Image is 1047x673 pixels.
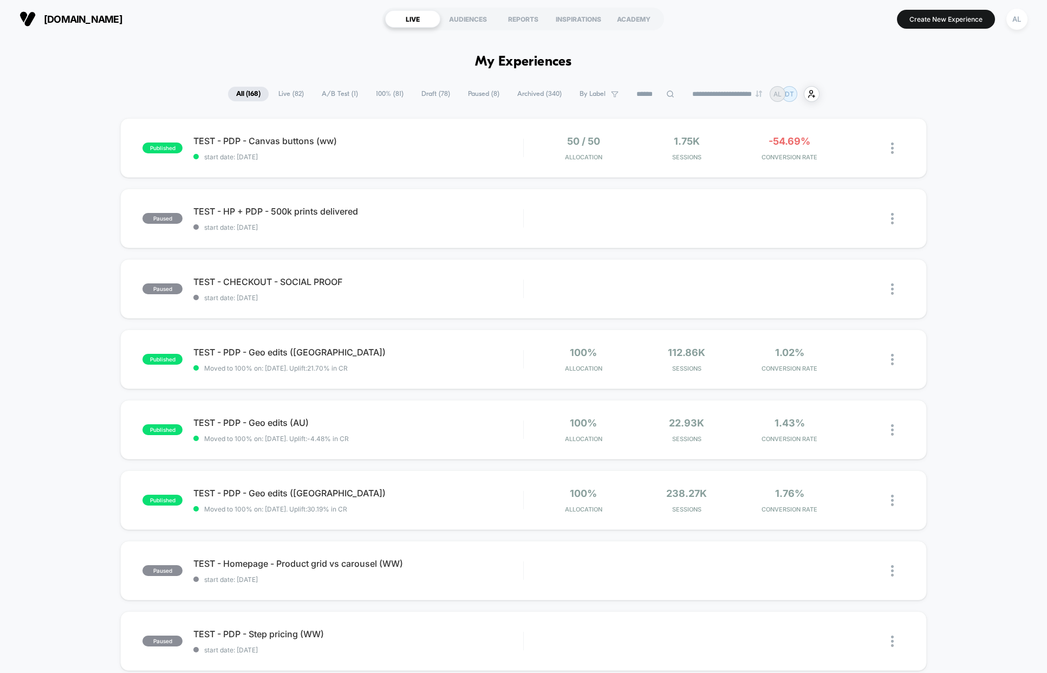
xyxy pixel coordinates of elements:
img: close [891,213,894,224]
h1: My Experiences [475,54,572,70]
span: Live ( 82 ) [270,87,312,101]
span: Moved to 100% on: [DATE] . Uplift: 30.19% in CR [204,505,347,513]
span: TEST - PDP - Geo edits ([GEOGRAPHIC_DATA]) [193,488,523,499]
span: start date: [DATE] [193,223,523,231]
img: close [891,143,894,154]
span: Sessions [638,153,735,161]
img: close [891,495,894,506]
p: AL [773,90,782,98]
span: 112.86k [668,347,705,358]
span: A/B Test ( 1 ) [314,87,366,101]
span: 50 / 50 [567,135,600,147]
span: Allocation [565,435,602,443]
img: close [891,283,894,295]
img: close [891,565,894,577]
span: 1.43% [775,417,805,429]
div: LIVE [385,10,440,28]
span: paused [142,636,183,646]
span: 100% [570,488,597,499]
span: published [142,143,183,153]
img: end [756,90,762,97]
img: close [891,424,894,436]
span: Allocation [565,365,602,372]
span: [DOMAIN_NAME] [44,14,122,25]
span: 238.27k [666,488,707,499]
img: close [891,354,894,365]
button: Create New Experience [897,10,995,29]
span: All ( 168 ) [228,87,269,101]
span: TEST - PDP - Geo edits (AU) [193,417,523,428]
div: AL [1006,9,1028,30]
span: 100% [570,347,597,358]
span: 22.93k [669,417,704,429]
span: Draft ( 78 ) [413,87,458,101]
span: Sessions [638,506,735,513]
span: 100% [570,417,597,429]
div: INSPIRATIONS [551,10,606,28]
span: TEST - Homepage - Product grid vs carousel (WW) [193,558,523,569]
span: -54.69% [769,135,810,147]
span: Paused ( 8 ) [460,87,508,101]
span: paused [142,565,183,576]
span: paused [142,283,183,294]
span: CONVERSION RATE [741,365,838,372]
span: start date: [DATE] [193,294,523,302]
div: REPORTS [496,10,551,28]
span: CONVERSION RATE [741,153,838,161]
span: CONVERSION RATE [741,506,838,513]
span: Allocation [565,153,602,161]
img: close [891,636,894,647]
span: Moved to 100% on: [DATE] . Uplift: -4.48% in CR [204,435,349,443]
button: [DOMAIN_NAME] [16,10,126,28]
img: Visually logo [19,11,36,27]
span: 100% ( 81 ) [368,87,412,101]
div: AUDIENCES [440,10,496,28]
span: Sessions [638,365,735,372]
p: DT [785,90,794,98]
span: published [142,495,183,506]
span: Moved to 100% on: [DATE] . Uplift: 21.70% in CR [204,364,348,372]
span: 1.76% [775,488,804,499]
span: start date: [DATE] [193,646,523,654]
span: start date: [DATE] [193,153,523,161]
span: Sessions [638,435,735,443]
span: Allocation [565,506,602,513]
span: start date: [DATE] [193,575,523,584]
span: paused [142,213,183,224]
span: published [142,424,183,435]
span: 1.75k [674,135,700,147]
span: By Label [580,90,606,98]
span: CONVERSION RATE [741,435,838,443]
div: ACADEMY [606,10,661,28]
span: published [142,354,183,365]
span: Archived ( 340 ) [509,87,570,101]
span: TEST - CHECKOUT - SOCIAL PROOF [193,276,523,287]
span: 1.02% [775,347,804,358]
span: TEST - PDP - Canvas buttons (ww) [193,135,523,146]
span: TEST - PDP - Step pricing (WW) [193,629,523,639]
span: TEST - HP + PDP - 500k prints delivered [193,206,523,217]
button: AL [1003,8,1031,30]
span: TEST - PDP - Geo edits ([GEOGRAPHIC_DATA]) [193,347,523,358]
